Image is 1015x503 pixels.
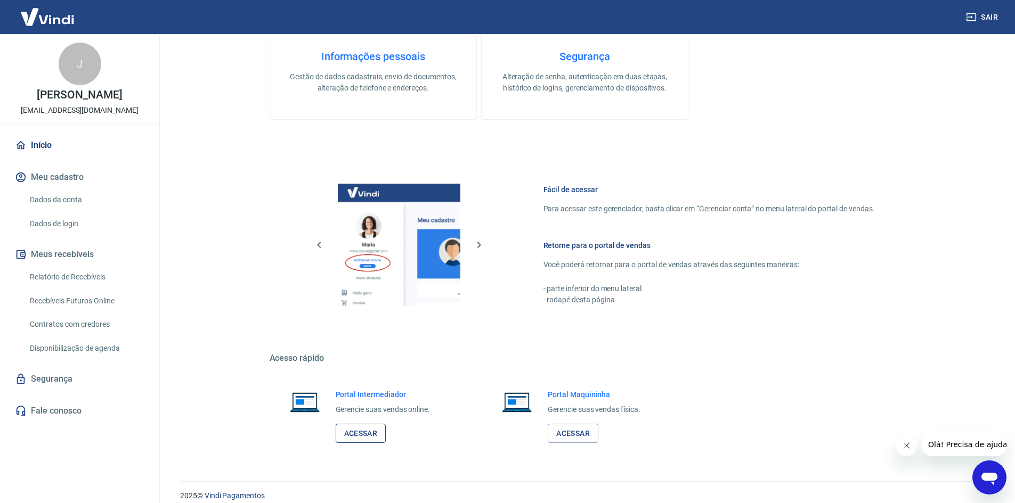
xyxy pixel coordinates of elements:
a: Contratos com credores [26,314,147,335]
div: J [59,43,101,85]
p: - rodapé desta página [543,294,875,306]
a: Dados de login [26,213,147,235]
img: Imagem de um notebook aberto [494,389,539,415]
img: Imagem de um notebook aberto [282,389,327,415]
h6: Fácil de acessar [543,184,875,195]
p: Gerencie suas vendas física. [548,404,640,415]
h5: Acesso rápido [270,353,900,364]
p: Gestão de dados cadastrais, envio de documentos, alteração de telefone e endereços. [287,71,459,94]
a: Segurança [13,367,147,391]
p: Você poderá retornar para o portal de vendas através das seguintes maneiras: [543,259,875,270]
a: Acessar [548,424,598,443]
p: Para acessar este gerenciador, basta clicar em “Gerenciar conta” no menu lateral do portal de ven... [543,203,875,215]
p: - parte inferior do menu lateral [543,283,875,294]
a: Disponibilização de agenda [26,337,147,359]
h4: Informações pessoais [287,50,459,63]
p: Alteração de senha, autenticação em duas etapas, histórico de logins, gerenciamento de dispositivos. [499,71,671,94]
a: Relatório de Recebíveis [26,266,147,288]
iframe: Fechar mensagem [896,435,917,456]
span: Olá! Precisa de ajuda? [6,7,90,16]
button: Meus recebíveis [13,243,147,266]
h6: Portal Maquininha [548,389,640,400]
img: Imagem da dashboard mostrando o botão de gerenciar conta na sidebar no lado esquerdo [338,184,460,306]
img: Vindi [13,1,82,33]
a: Início [13,134,147,157]
button: Meu cadastro [13,166,147,189]
a: Acessar [336,424,386,443]
h6: Retorne para o portal de vendas [543,240,875,251]
p: [EMAIL_ADDRESS][DOMAIN_NAME] [21,105,139,116]
button: Sair [964,7,1002,27]
p: Gerencie suas vendas online. [336,404,431,415]
iframe: Mensagem da empresa [922,433,1006,456]
a: Recebíveis Futuros Online [26,290,147,312]
a: Fale conosco [13,399,147,423]
p: 2025 © [180,490,989,501]
p: [PERSON_NAME] [37,89,122,101]
a: Vindi Pagamentos [205,491,265,500]
h6: Portal Intermediador [336,389,431,400]
h4: Segurança [499,50,671,63]
a: Dados da conta [26,189,147,211]
iframe: Botão para abrir a janela de mensagens [972,460,1006,494]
